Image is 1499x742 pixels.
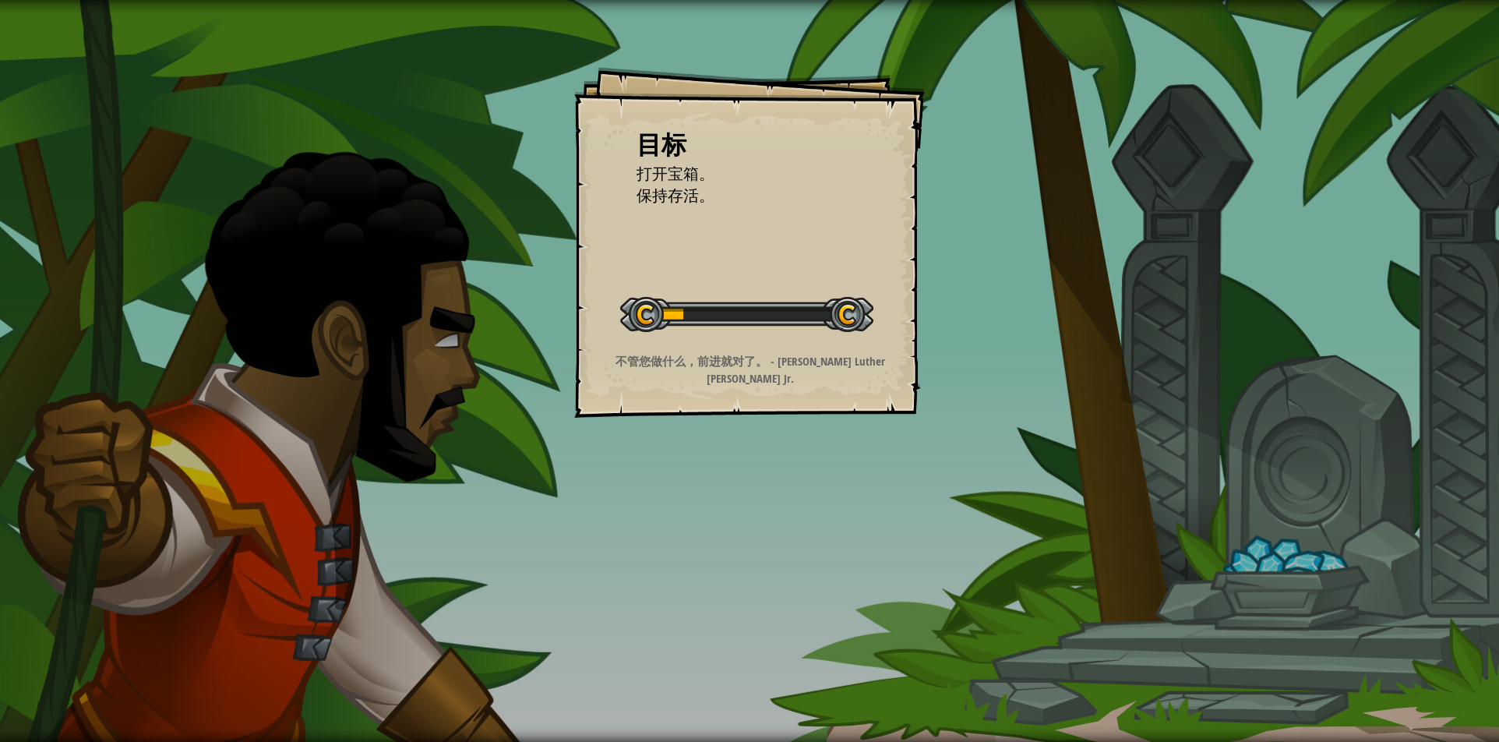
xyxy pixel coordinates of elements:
span: 保持存活。 [637,185,714,206]
div: 目标 [637,127,862,163]
li: 打开宝箱。 [617,163,859,185]
span: 打开宝箱。 [637,163,714,184]
strong: 不管您做什么，前进就对了。 - [PERSON_NAME] Luther [PERSON_NAME] Jr. [615,353,885,386]
li: 保持存活。 [617,185,859,207]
